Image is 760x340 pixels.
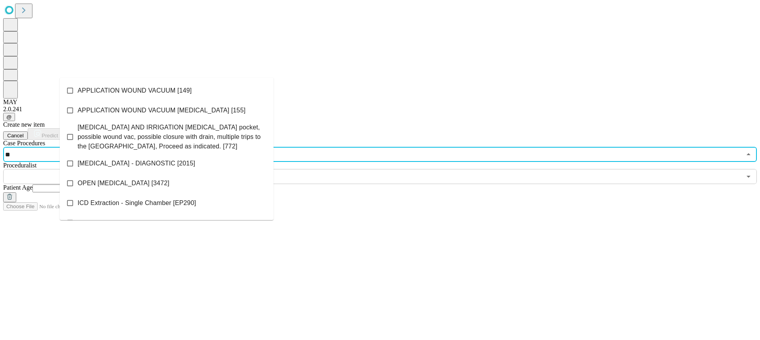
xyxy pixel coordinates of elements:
[3,162,36,169] span: Proceduralist
[3,106,757,113] div: 2.0.241
[78,123,267,151] span: [MEDICAL_DATA] AND IRRIGATION [MEDICAL_DATA] pocket, possible wound vac, possible closure with dr...
[743,149,754,160] button: Close
[3,131,28,140] button: Cancel
[78,218,157,228] span: DIAGNOSTIC EPS [EP255]
[78,198,196,208] span: ICD Extraction - Single Chamber [EP290]
[3,121,45,128] span: Create new item
[3,113,15,121] button: @
[6,114,12,120] span: @
[78,159,195,168] span: [MEDICAL_DATA] - DIAGNOSTIC [2015]
[3,140,45,146] span: Scheduled Procedure
[743,171,754,182] button: Open
[78,86,192,95] span: APPLICATION WOUND VACUUM [149]
[78,179,169,188] span: OPEN [MEDICAL_DATA] [3472]
[3,99,757,106] div: MAY
[78,106,245,115] span: APPLICATION WOUND VACUUM [MEDICAL_DATA] [155]
[7,133,24,139] span: Cancel
[42,133,58,139] span: Predict
[28,128,64,140] button: Predict
[3,184,32,191] span: Patient Age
